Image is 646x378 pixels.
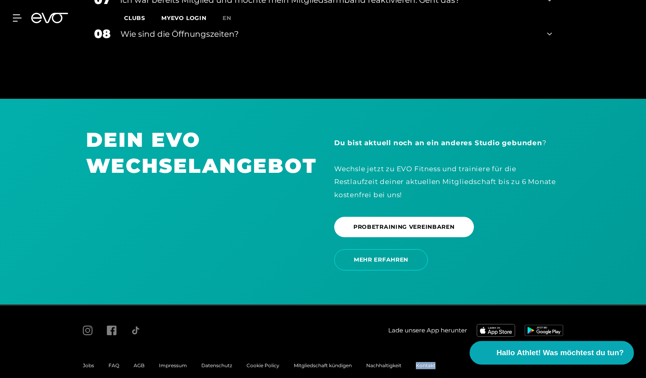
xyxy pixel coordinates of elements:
[223,14,241,23] a: en
[353,223,455,231] span: PROBETRAINING VEREINBAREN
[134,362,144,368] a: AGB
[366,362,401,368] a: Nachhaltigkeit
[477,324,515,337] img: evofitness app
[470,341,634,365] button: Hallo Athlet! Was möchtest du tun?
[525,325,563,336] img: evofitness app
[83,362,94,368] a: Jobs
[124,14,161,22] a: Clubs
[294,362,352,368] a: Mitgliedschaft kündigen
[223,14,231,22] span: en
[334,139,542,147] strong: Du bist aktuell noch an ein anderes Studio gebunden
[159,362,187,368] a: Impressum
[86,127,312,179] h1: DEIN EVO WECHSELANGEBOT
[108,362,119,368] a: FAQ
[354,256,408,264] span: MEHR ERFAHREN
[416,362,435,368] a: Kontakt
[334,243,431,276] a: MEHR ERFAHREN
[201,362,232,368] a: Datenschutz
[334,211,477,243] a: PROBETRAINING VEREINBAREN
[124,14,145,22] span: Clubs
[388,326,467,335] span: Lade unsere App herunter
[497,347,624,358] span: Hallo Athlet! Was möchtest du tun?
[334,136,560,201] div: ? Wechsle jetzt zu EVO Fitness und trainiere für die Restlaufzeit deiner aktuellen Mitgliedschaft...
[161,14,207,22] a: MYEVO LOGIN
[247,362,279,368] a: Cookie Policy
